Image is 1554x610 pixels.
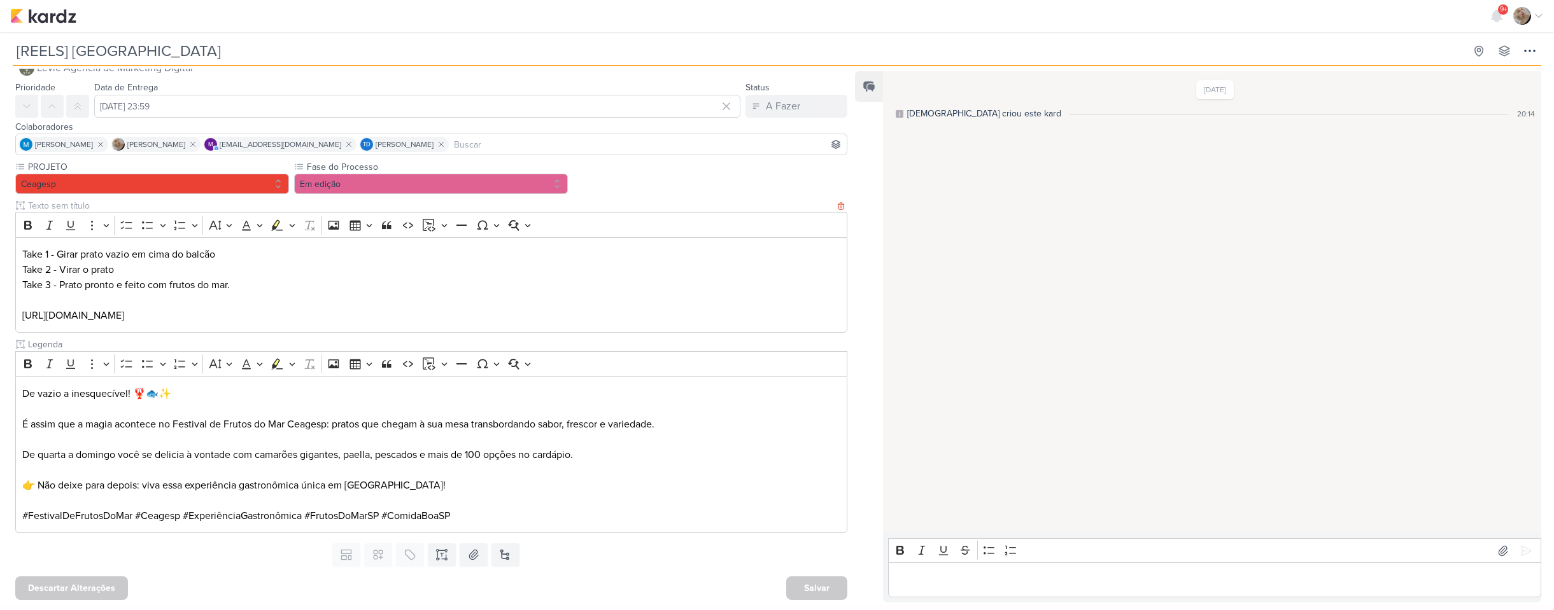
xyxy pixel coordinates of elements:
div: A Fazer [766,99,800,114]
img: MARIANA MIRANDA [20,138,32,151]
p: #FestivalDeFrutosDoMar #Ceagesp #ExperiênciaGastronômica #FrutosDoMarSP #ComidaBoaSP [22,508,840,523]
div: Thais de carvalho [360,138,373,151]
p: De vazio a inesquecível! 🦞🐟✨ [22,386,840,401]
p: Td [363,142,371,148]
span: 9+ [1500,4,1507,15]
img: Sarah Violante [112,138,125,151]
p: Take 2 - Virar o prato Take 3 - Prato pronto e feito com frutos do mar. [22,262,840,293]
div: [DEMOGRAPHIC_DATA] criou este kard [907,107,1061,120]
p: Take 1 - Girar prato vazio em cima do balcão [22,247,840,262]
span: [PERSON_NAME] [376,139,434,150]
button: Ceagesp [15,174,289,194]
div: mlegnaioli@gmail.com [204,138,217,151]
button: A Fazer [745,95,847,118]
div: Editor editing area: main [15,376,847,533]
span: [PERSON_NAME] [35,139,93,150]
div: Editor editing area: main [888,562,1541,597]
button: Em edição [294,174,568,194]
input: Kard Sem Título [13,39,1465,62]
label: Status [745,82,770,93]
input: Texto sem título [25,199,835,212]
div: Editor toolbar [15,351,847,376]
div: 20:14 [1517,108,1535,120]
label: PROJETO [27,160,289,174]
p: [URL][DOMAIN_NAME] [22,308,840,323]
img: kardz.app [10,8,76,24]
span: [EMAIL_ADDRESS][DOMAIN_NAME] [220,139,341,150]
div: Editor toolbar [888,538,1541,563]
p: m [208,142,213,148]
label: Prioridade [15,82,55,93]
img: Sarah Violante [1513,7,1531,25]
input: Select a date [94,95,740,118]
span: [PERSON_NAME] [127,139,185,150]
div: Editor toolbar [15,212,847,237]
div: Colaboradores [15,120,847,134]
label: Data de Entrega [94,82,158,93]
label: Fase do Processo [306,160,568,174]
input: Buscar [451,137,844,152]
p: De quarta a domingo você se delicia à vontade com camarões gigantes, paella, pescados e mais de 1... [22,447,840,462]
input: Texto sem título [25,338,847,351]
p: É assim que a magia acontece no Festival de Frutos do Mar Ceagesp: pratos que chegam à sua mesa t... [22,401,840,432]
p: 👉 Não deixe para depois: viva essa experiência gastronômica única em [GEOGRAPHIC_DATA]! [22,478,840,493]
div: Editor editing area: main [15,237,847,333]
